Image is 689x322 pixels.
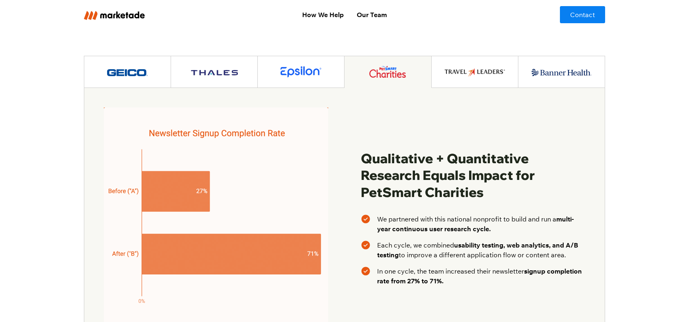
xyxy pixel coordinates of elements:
[560,6,605,23] a: Contact
[296,7,350,23] a: How We Help
[377,215,574,233] strong: multi-year continuous user research cycle.
[377,266,585,286] p: In one cycle, the team increased their newsletter
[377,214,585,234] p: We partnered with this national nonprofit to build and run a
[350,7,393,23] a: Our Team
[377,267,582,285] strong: signup completion rate from 27% to 71%.
[84,9,193,20] a: home
[191,70,238,76] img: Marketade Client Thales
[531,69,592,77] img: Marketade Client Banner Health
[361,150,585,201] h3: Qualitative + Quantitative Research Equals Impact for PetSmart Charities
[445,68,505,77] img: Marketade Client Travel Leaders
[369,66,406,78] img: Marketade Client PetSmart
[377,241,578,259] strong: usability testing, web analytics, and A/B testing
[107,69,148,76] img: Marketade Client Geico
[281,66,321,77] img: Marketade Client Epsilon
[377,240,585,260] p: Each cycle, we combined to improve a different application flow or content area.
